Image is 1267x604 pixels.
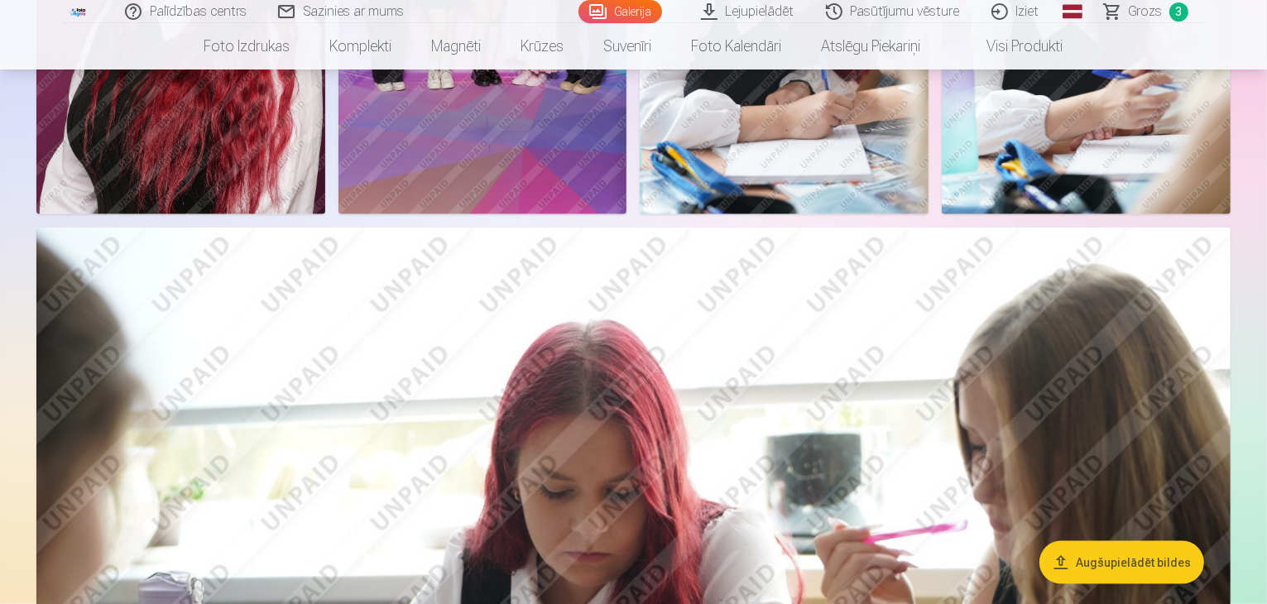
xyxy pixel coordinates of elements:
[584,23,672,70] a: Suvenīri
[1169,2,1188,22] span: 3
[412,23,502,70] a: Magnēti
[802,23,941,70] a: Atslēgu piekariņi
[502,23,584,70] a: Krūzes
[185,23,310,70] a: Foto izdrukas
[1129,2,1163,22] span: Grozs
[941,23,1083,70] a: Visi produkti
[310,23,412,70] a: Komplekti
[672,23,802,70] a: Foto kalendāri
[70,7,88,17] img: /fa1
[1039,541,1204,584] button: Augšupielādēt bildes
